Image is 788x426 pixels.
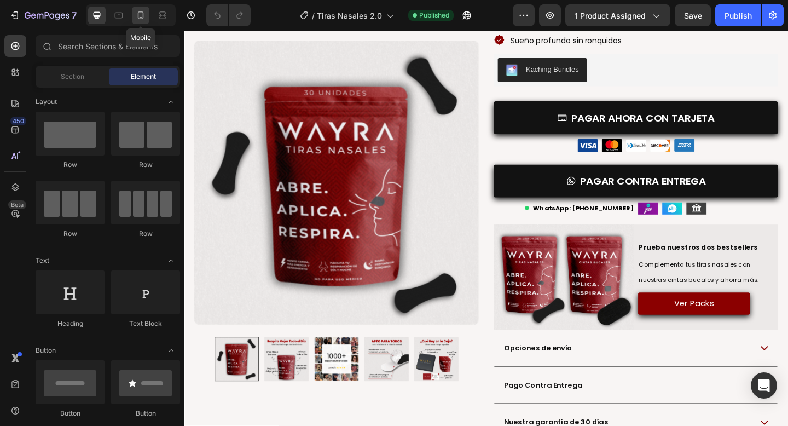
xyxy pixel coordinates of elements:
[532,290,576,306] p: Ver Packs
[421,88,577,102] div: PAGAR AHORA CON TARJETA
[372,37,429,48] div: Kaching Bundles
[72,9,77,22] p: 7
[61,72,84,82] span: Section
[751,372,777,399] div: Open Intercom Messenger
[480,119,502,132] img: gempages_549480345892815974-305b1d7c-3873-4200-9c9c-b6cd1b4f57a8.png
[380,188,489,198] b: WhatsApp: [PHONE_NUMBER]
[494,187,515,200] img: gempages_549480345892815974-8d02856c-2185-4b47-aac2-523f3dc853db.jpg
[533,118,555,132] img: gempages_549480345892815974-bbd5fc99-c37e-4325-acb9-d9612607a316.png
[111,160,180,170] div: Row
[206,4,251,26] div: Undo/Redo
[431,154,567,174] p: PAGAR CONTRA ENTREGA
[428,118,450,132] img: gempages_549480345892815974-b78b72d7-195f-4b40-8234-9a898c63ea0c.png
[495,250,625,276] span: Complementa tus tiras nasales con nuestras cintas bucales y ahorra más.
[337,146,646,182] a: PAGAR CONTRA ENTREGA
[36,408,105,418] div: Button
[546,187,568,200] img: gempages_549480345892815974-08834aa0-b358-4b9c-ac84-2472fb4e5080.png
[675,4,711,26] button: Save
[36,160,105,170] div: Row
[337,211,489,326] img: gempages_549480345892815974-47556b6a-6421-4137-b9ff-550d6983445a.png
[163,342,180,359] span: Toggle open
[312,10,315,21] span: /
[10,117,26,125] div: 450
[111,229,180,239] div: Row
[507,119,529,132] img: gempages_549480345892815974-741f754d-edb1-4d1b-9768-ea6ac6f53ecb.png
[565,4,670,26] button: 1 product assigned
[337,77,646,113] button: PAGAR AHORA CON TARJETA
[4,4,82,26] button: 7
[36,256,49,266] span: Text
[347,381,433,392] span: Pago Contra Entrega
[495,231,624,241] span: Prueba nuestros dos bestsellers
[520,187,542,200] img: gempages_549480345892815974-d1fc881f-4846-4f63-856c-111d3068dbbe.png
[111,408,180,418] div: Button
[725,10,752,21] div: Publish
[575,10,646,21] span: 1 product assigned
[8,200,26,209] div: Beta
[684,11,702,20] span: Save
[347,340,422,351] span: Opciones de envío
[36,319,105,329] div: Heading
[419,10,449,20] span: Published
[715,4,761,26] button: Publish
[131,72,156,82] span: Element
[111,319,180,329] div: Text Block
[36,229,105,239] div: Row
[36,97,57,107] span: Layout
[317,10,382,21] span: Tiras Nasales 2.0
[163,252,180,269] span: Toggle open
[494,285,616,310] a: Ver Packs
[36,35,180,57] input: Search Sections & Elements
[454,118,476,132] img: gempages_549480345892815974-e89cb446-bf9d-4e01-b51c-eb1c17d9009e.png
[350,37,363,50] img: KachingBundles.png
[184,31,788,426] iframe: Design area
[163,93,180,111] span: Toggle open
[36,346,56,355] span: Button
